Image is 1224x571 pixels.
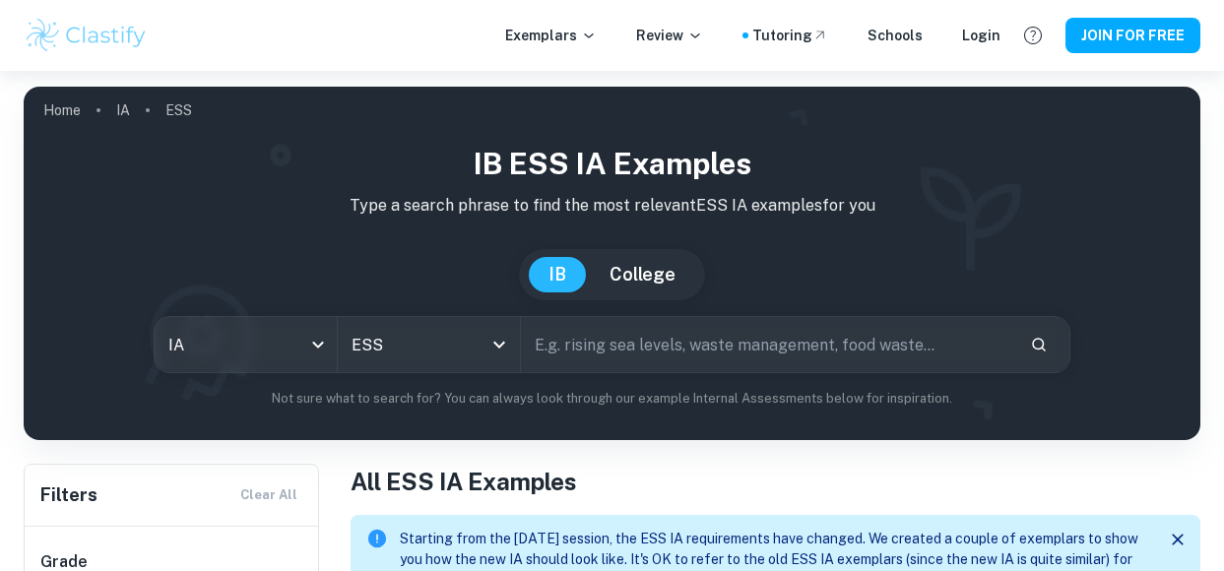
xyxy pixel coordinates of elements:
[39,142,1185,186] h1: IB ESS IA examples
[636,25,703,46] p: Review
[39,389,1185,409] p: Not sure what to search for? You can always look through our example Internal Assessments below f...
[165,99,192,121] p: ESS
[1163,525,1192,554] button: Close
[962,25,1000,46] a: Login
[1022,328,1056,361] button: Search
[868,25,923,46] a: Schools
[529,257,586,292] button: IB
[24,87,1200,440] img: profile cover
[155,317,337,372] div: IA
[40,481,97,509] h6: Filters
[590,257,695,292] button: College
[1016,19,1050,52] button: Help and Feedback
[43,96,81,124] a: Home
[485,331,513,358] button: Open
[24,16,149,55] img: Clastify logo
[505,25,597,46] p: Exemplars
[39,194,1185,218] p: Type a search phrase to find the most relevant ESS IA examples for you
[1065,18,1200,53] button: JOIN FOR FREE
[116,96,130,124] a: IA
[752,25,828,46] a: Tutoring
[521,317,1014,372] input: E.g. rising sea levels, waste management, food waste...
[351,464,1200,499] h1: All ESS IA Examples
